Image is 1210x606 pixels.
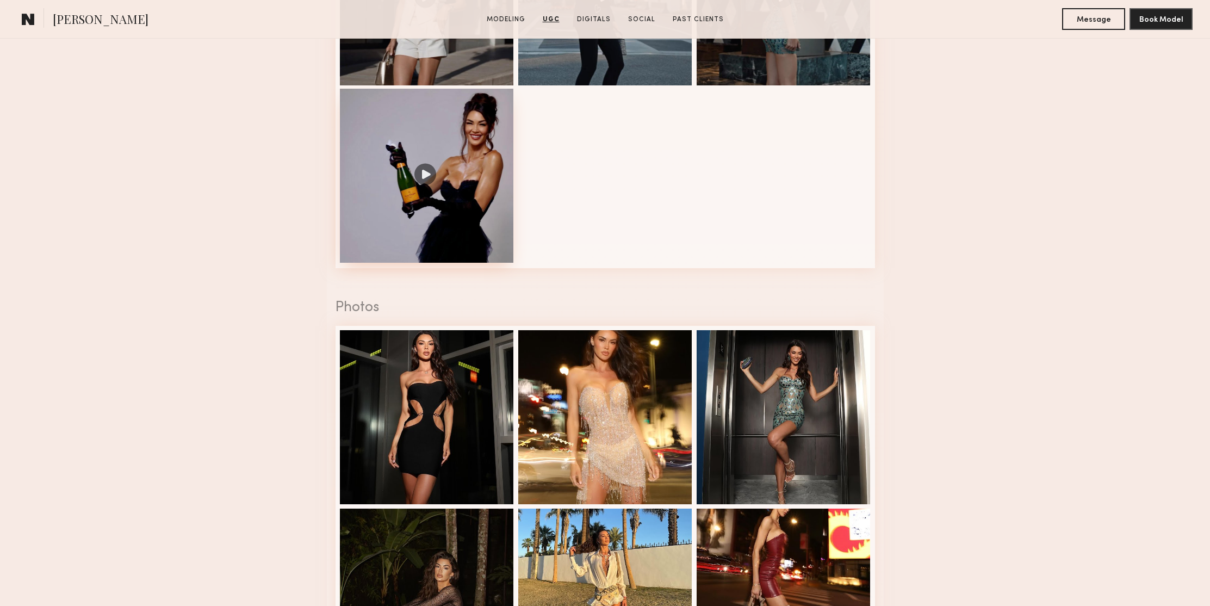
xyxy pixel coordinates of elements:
[1062,8,1125,30] button: Message
[573,15,615,24] a: Digitals
[538,15,564,24] a: UGC
[482,15,530,24] a: Modeling
[624,15,660,24] a: Social
[336,301,875,315] div: Photos
[1130,14,1193,23] a: Book Model
[53,11,148,30] span: [PERSON_NAME]
[668,15,728,24] a: Past Clients
[1130,8,1193,30] button: Book Model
